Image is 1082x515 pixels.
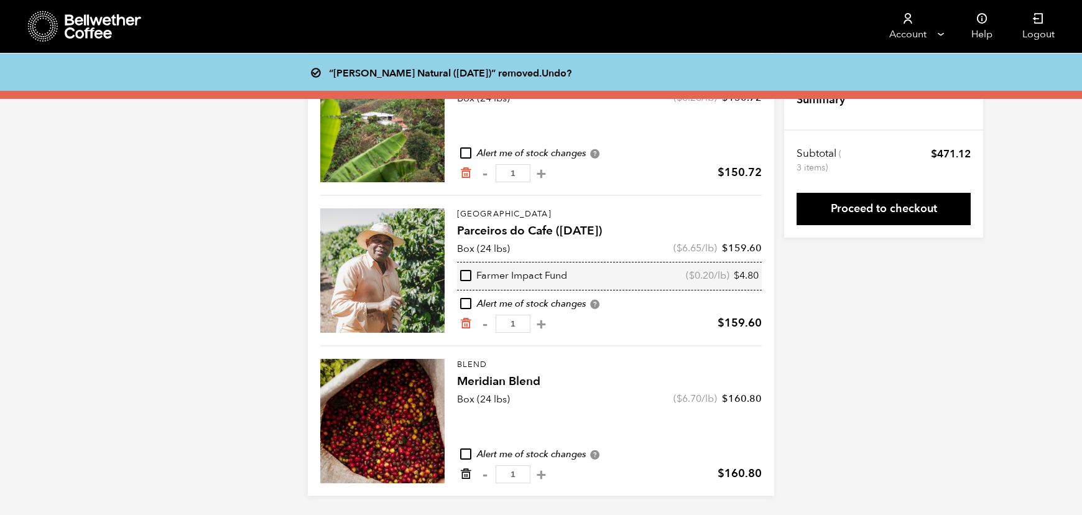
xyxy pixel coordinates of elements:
span: $ [718,315,724,331]
span: $ [677,392,682,406]
bdi: 160.80 [718,466,762,481]
a: Proceed to checkout [797,193,971,225]
bdi: 6.70 [677,392,701,406]
input: Qty [496,315,530,333]
div: Farmer Impact Fund [460,269,567,283]
bdi: 159.60 [722,241,762,255]
bdi: 159.60 [718,315,762,331]
h4: Parceiros do Cafe ([DATE]) [457,223,762,240]
button: + [534,167,549,180]
button: - [477,318,492,330]
th: Subtotal [797,147,843,174]
a: Remove from cart [460,317,472,330]
button: - [477,468,492,481]
p: [GEOGRAPHIC_DATA] [457,208,762,221]
span: $ [722,392,728,406]
span: $ [718,165,724,180]
h4: Meridian Blend [457,373,762,391]
input: Qty [496,465,530,483]
a: Undo? [542,67,571,80]
div: “[PERSON_NAME] Natural ([DATE])” removed. [317,63,783,81]
bdi: 6.65 [677,241,701,255]
span: $ [689,269,695,282]
a: Remove from cart [460,167,472,180]
span: ( /lb) [673,392,717,406]
p: Box (24 lbs) [457,241,510,256]
p: Blend [457,359,762,371]
span: ( /lb) [673,241,717,255]
a: Remove from cart [460,468,472,481]
button: + [534,318,549,330]
span: $ [722,241,728,255]
div: Alert me of stock changes [457,448,762,462]
bdi: 4.80 [734,269,759,282]
span: $ [931,147,937,161]
span: $ [718,466,724,481]
bdi: 471.12 [931,147,971,161]
button: - [477,167,492,180]
bdi: 160.80 [722,392,762,406]
div: Alert me of stock changes [457,147,762,160]
bdi: 0.20 [689,269,714,282]
input: Qty [496,164,530,182]
bdi: 150.72 [718,165,762,180]
div: Alert me of stock changes [457,297,762,311]
p: Box (24 lbs) [457,392,510,407]
span: $ [734,269,739,282]
h4: Summary [797,92,845,108]
span: $ [677,241,682,255]
button: + [534,468,549,481]
span: ( /lb) [686,269,729,283]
